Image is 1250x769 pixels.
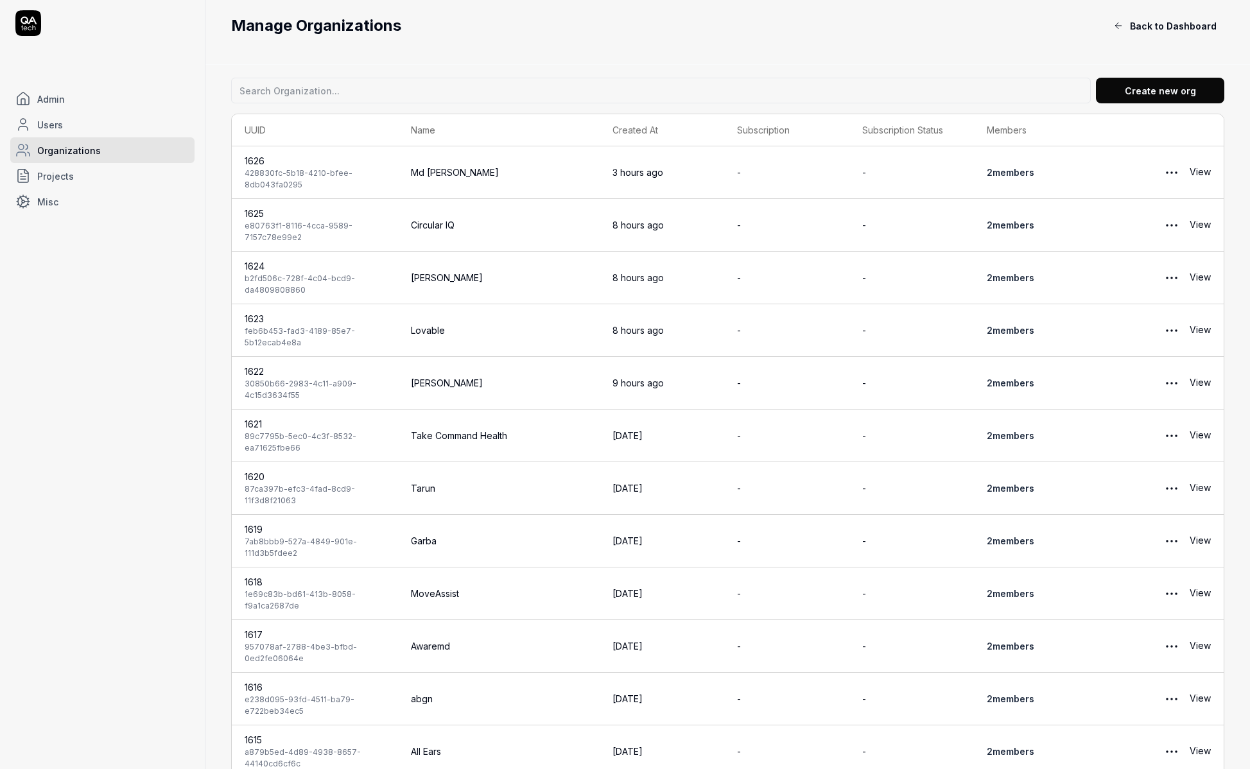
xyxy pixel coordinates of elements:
td: Circular IQ [398,199,600,252]
a: Organizations [10,137,195,163]
div: 957078af-2788-4be3-bfbd-0ed2fe06064e [245,641,385,664]
a: 2members [987,377,1034,388]
span: s [1029,588,1034,599]
div: 1618 [245,575,385,589]
span: s [1029,535,1034,546]
div: 1623 [245,312,385,325]
td: - [849,199,974,252]
td: Garba [398,515,600,567]
button: Back to Dashboard [1106,13,1224,39]
th: Name [398,114,600,146]
div: 1624 [245,259,385,273]
span: s [1029,693,1034,704]
div: 30850b66-2983-4c11-a909-4c15d3634f55 [245,378,385,401]
div: 1620 [245,470,385,483]
a: View [1190,160,1211,186]
td: Awaremd [398,620,600,673]
a: 2members [987,272,1034,283]
h2: Manage Organizations [231,14,1106,37]
a: View [1190,212,1211,238]
div: 1617 [245,628,385,641]
input: Search Organization... [231,78,1091,103]
time: 3 hours ago [612,167,663,178]
td: - [724,252,849,304]
span: Misc [37,195,58,209]
div: feb6b453-fad3-4189-85e7-5b12ecab4e8a [245,325,385,349]
span: s [1029,641,1034,652]
th: Subscription Status [849,114,974,146]
a: 2members [987,693,1034,704]
div: 1621 [245,417,385,431]
time: [DATE] [612,746,643,757]
a: View [1190,634,1211,659]
span: s [1029,430,1034,441]
time: [DATE] [612,641,643,652]
a: 2members [987,746,1034,757]
td: - [849,567,974,620]
time: [DATE] [612,535,643,546]
div: b2fd506c-728f-4c04-bcd9-da4809808860 [245,273,385,296]
span: s [1029,377,1034,388]
span: Back to Dashboard [1130,19,1217,33]
time: [DATE] [612,693,643,704]
a: Users [10,112,195,137]
time: 9 hours ago [612,377,664,388]
td: - [849,673,974,725]
div: 1619 [245,523,385,536]
div: 1616 [245,680,385,694]
td: [PERSON_NAME] [398,252,600,304]
td: Md [PERSON_NAME] [398,146,600,199]
a: View [1190,528,1211,554]
a: View [1190,686,1211,712]
a: 2members [987,641,1034,652]
td: - [724,199,849,252]
div: 89c7795b-5ec0-4c3f-8532-ea71625fbe66 [245,431,385,454]
td: - [849,515,974,567]
button: Create new org [1096,78,1224,103]
td: - [849,146,974,199]
div: 1e69c83b-bd61-413b-8058-f9a1ca2687de [245,589,385,612]
td: abgn [398,673,600,725]
a: 2members [987,535,1034,546]
span: s [1029,167,1034,178]
td: Take Command Health [398,410,600,462]
td: - [724,462,849,515]
span: s [1029,483,1034,494]
span: Organizations [37,144,101,157]
a: View [1190,318,1211,343]
div: 1626 [245,154,385,168]
time: 8 hours ago [612,220,664,230]
a: View [1190,476,1211,501]
div: e238d095-93fd-4511-ba79-e722beb34ec5 [245,694,385,717]
div: 1615 [245,733,385,747]
time: 8 hours ago [612,272,664,283]
a: View [1190,370,1211,396]
div: 428830fc-5b18-4210-bfee-8db043fa0295 [245,168,385,191]
td: MoveAssist [398,567,600,620]
td: - [849,304,974,357]
td: - [724,567,849,620]
td: - [849,357,974,410]
div: 7ab8bbb9-527a-4849-901e-111d3b5fdee2 [245,536,385,559]
a: Misc [10,189,195,214]
td: [PERSON_NAME] [398,357,600,410]
a: Projects [10,163,195,189]
th: UUID [232,114,398,146]
span: s [1029,272,1034,283]
td: - [724,410,849,462]
td: - [724,673,849,725]
td: - [724,515,849,567]
time: [DATE] [612,588,643,599]
span: Users [37,118,63,132]
a: View [1190,265,1211,291]
a: View [1190,739,1211,765]
a: 2members [987,220,1034,230]
td: Tarun [398,462,600,515]
time: 8 hours ago [612,325,664,336]
a: 2members [987,588,1034,599]
span: s [1029,746,1034,757]
th: Created At [600,114,724,146]
a: 2members [987,167,1034,178]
